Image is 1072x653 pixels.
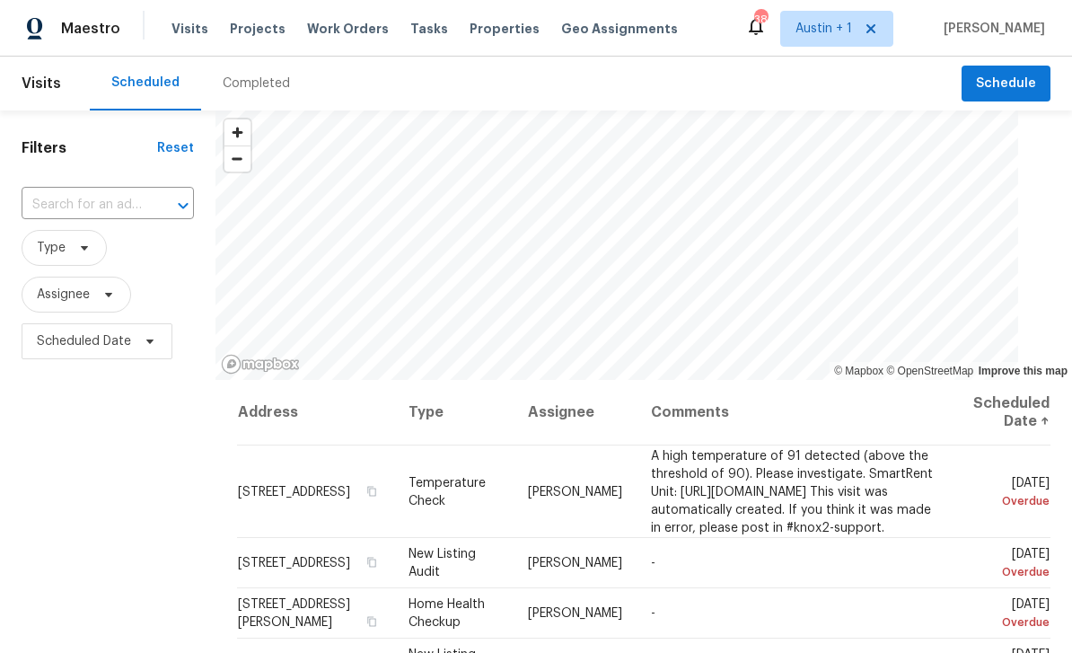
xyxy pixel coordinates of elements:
th: Address [237,380,394,446]
div: Reset [157,139,194,157]
div: Scheduled [111,74,180,92]
span: [PERSON_NAME] [936,20,1045,38]
th: Assignee [514,380,637,446]
div: 38 [754,11,767,29]
span: Scheduled Date [37,332,131,350]
span: Temperature Check [409,476,486,507]
button: Zoom out [224,146,250,172]
div: Overdue [965,563,1050,581]
span: Type [37,239,66,257]
input: Search for an address... [22,191,144,219]
span: Geo Assignments [561,20,678,38]
th: Type [394,380,514,446]
canvas: Map [215,110,1018,380]
span: Schedule [976,73,1036,95]
span: Properties [470,20,540,38]
span: Projects [230,20,286,38]
span: A high temperature of 91 detected (above the threshold of 90). Please investigate. SmartRent Unit... [651,449,933,534]
span: [PERSON_NAME] [528,607,622,620]
span: [STREET_ADDRESS][PERSON_NAME] [238,598,350,629]
th: Comments [637,380,951,446]
span: Visits [171,20,208,38]
span: - [651,607,655,620]
button: Open [171,193,196,218]
span: [PERSON_NAME] [528,485,622,498]
a: Improve this map [979,365,1068,377]
span: [DATE] [965,476,1050,509]
span: New Listing Audit [409,548,476,578]
span: Assignee [37,286,90,304]
button: Zoom in [224,119,250,146]
div: Completed [223,75,290,93]
span: Visits [22,64,61,103]
span: [DATE] [965,548,1050,581]
span: Home Health Checkup [409,598,485,629]
span: [DATE] [965,598,1050,631]
span: Austin + 1 [795,20,852,38]
div: Overdue [965,613,1050,631]
button: Copy Address [364,554,380,570]
a: OpenStreetMap [886,365,973,377]
span: [STREET_ADDRESS] [238,557,350,569]
span: [STREET_ADDRESS] [238,485,350,498]
span: Maestro [61,20,120,38]
button: Copy Address [364,613,380,630]
h1: Filters [22,139,157,157]
span: Tasks [410,22,448,35]
button: Copy Address [364,482,380,499]
a: Mapbox [834,365,883,377]
span: [PERSON_NAME] [528,557,622,569]
a: Mapbox homepage [221,354,300,375]
span: - [651,557,655,569]
span: Work Orders [307,20,389,38]
button: Schedule [962,66,1050,102]
div: Overdue [965,491,1050,509]
th: Scheduled Date ↑ [951,380,1050,446]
